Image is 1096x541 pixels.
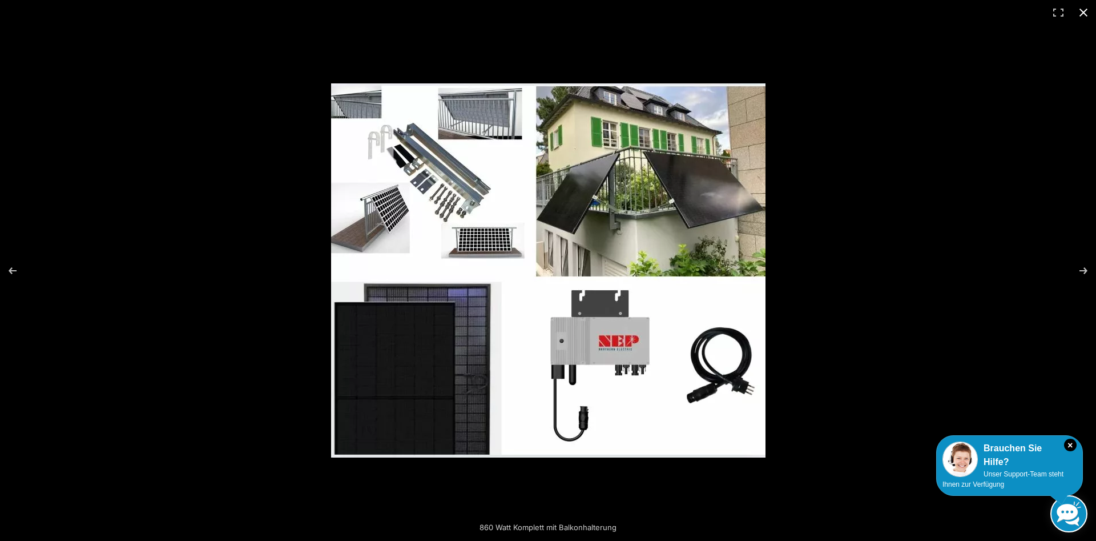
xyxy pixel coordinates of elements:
div: 860 Watt Komplett mit Balkonhalterung [428,516,668,539]
div: Brauchen Sie Hilfe? [942,442,1077,469]
i: Schließen [1064,439,1077,451]
span: Unser Support-Team steht Ihnen zur Verfügung [942,470,1063,488]
img: 860 Watt Komplett mit Balkonhalterung [331,83,765,458]
img: Customer service [942,442,978,477]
